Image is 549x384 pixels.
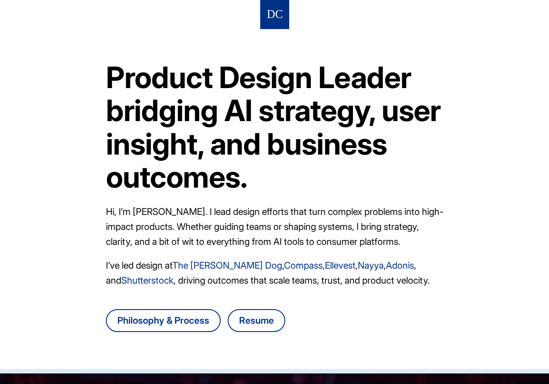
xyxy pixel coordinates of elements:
p: Hi, I’m [PERSON_NAME]. I lead design efforts that turn complex problems into high-impact products... [106,204,444,249]
img: Logo [267,7,282,23]
a: Go to Danny Chang's design philosophy and process page [106,309,221,332]
a: The [PERSON_NAME] Dog [172,260,282,271]
p: I’ve led design at , , , , , and , driving outcomes that scale teams, trust, and product velocity. [106,258,444,288]
a: Nayya [358,260,384,271]
a: Adonis [386,260,414,271]
a: Shutterstock [121,275,174,286]
a: Compass [284,260,323,271]
a: Download Danny Chang's resume as a PDF file [228,309,285,332]
h1: Product Design Leader bridging AI strategy, user insight, and business outcomes. [106,61,444,194]
a: Ellevest [325,260,356,271]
